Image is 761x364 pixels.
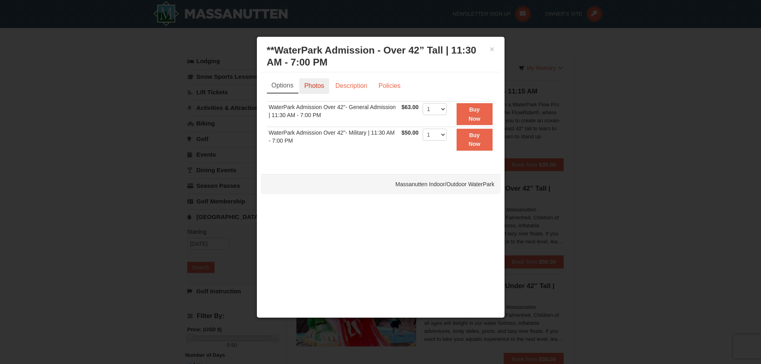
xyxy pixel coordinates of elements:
button: × [490,45,495,53]
strong: Buy Now [469,106,481,121]
span: $50.00 [401,129,419,136]
strong: Buy Now [469,132,481,147]
td: WaterPark Admission Over 42"- General Admission | 11:30 AM - 7:00 PM [267,101,400,127]
h3: **WaterPark Admission - Over 42” Tall | 11:30 AM - 7:00 PM [267,44,495,68]
span: $63.00 [401,104,419,110]
a: Description [330,78,372,93]
div: Massanutten Indoor/Outdoor WaterPark [261,174,501,194]
a: Options [267,78,298,93]
button: Buy Now [457,129,493,151]
button: Buy Now [457,103,493,125]
a: Policies [373,78,405,93]
td: WaterPark Admission Over 42"- Military | 11:30 AM - 7:00 PM [267,127,400,152]
a: Photos [299,78,330,93]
